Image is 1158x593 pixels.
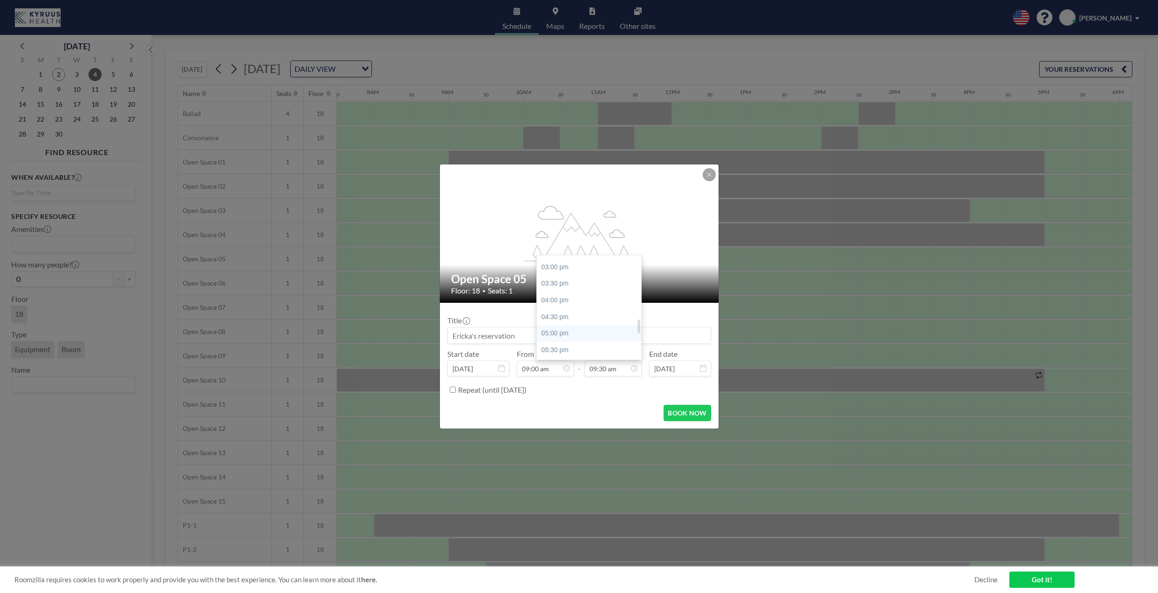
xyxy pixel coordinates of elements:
label: Repeat (until [DATE]) [458,385,527,395]
span: Floor: 18 [451,286,480,295]
label: End date [649,349,678,359]
div: 05:30 pm [537,342,641,359]
div: 04:30 pm [537,309,641,326]
label: Title [447,316,469,325]
div: 06:00 pm [537,358,641,375]
div: 03:30 pm [537,275,641,292]
div: 03:00 pm [537,259,641,276]
span: Seats: 1 [488,286,513,295]
h2: Open Space 05 [451,272,708,286]
span: Roomzilla requires cookies to work properly and provide you with the best experience. You can lea... [14,575,974,584]
div: 05:00 pm [537,325,641,342]
a: here. [361,575,377,584]
div: 04:00 pm [537,292,641,309]
a: Decline [974,575,998,584]
input: Ericka's reservation [448,327,711,343]
a: Got it! [1009,572,1075,588]
label: From [517,349,534,359]
span: - [578,353,581,373]
button: BOOK NOW [664,405,711,421]
label: Start date [447,349,479,359]
span: • [482,287,486,294]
